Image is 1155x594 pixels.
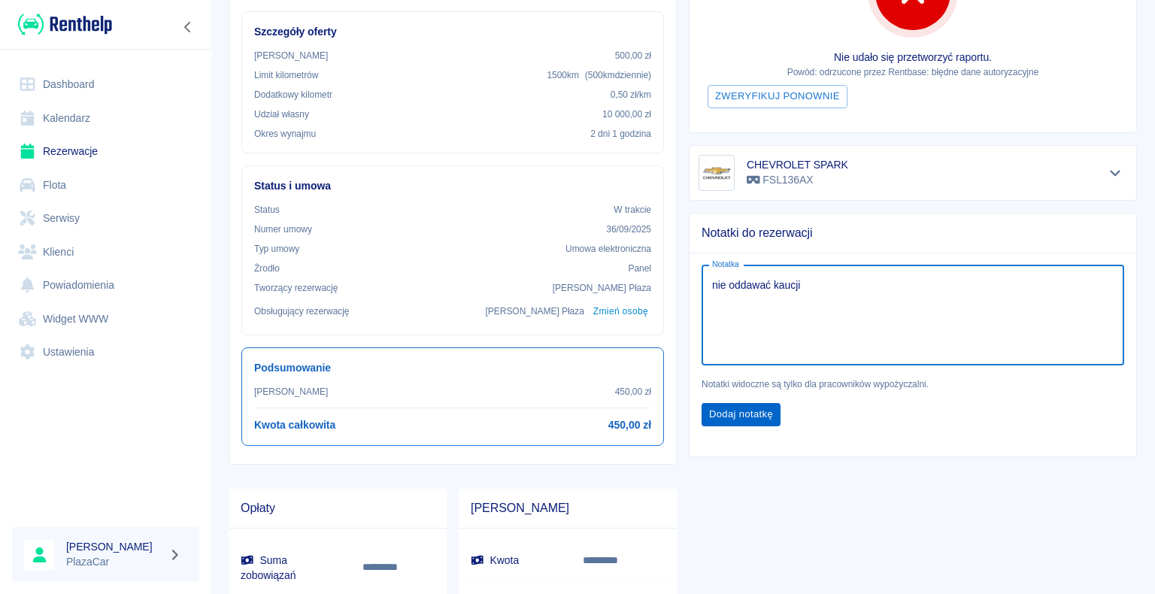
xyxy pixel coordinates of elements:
button: Zweryfikuj ponownie [708,85,847,108]
h6: CHEVROLET SPARK [747,157,848,172]
p: Tworzący rezerwację [254,281,338,295]
button: Dodaj notatkę [702,403,781,426]
h6: Szczegóły oferty [254,24,651,40]
p: 500,00 zł [615,49,651,62]
a: Renthelp logo [12,12,112,37]
a: Powiadomienia [12,268,199,302]
p: Panel [629,262,652,275]
p: Numer umowy [254,223,312,236]
p: 1500 km [547,68,651,82]
p: [PERSON_NAME] Płaza [486,305,584,318]
p: Notatki widoczne są tylko dla pracowników wypożyczalni. [702,377,1124,391]
p: Żrodło [254,262,280,275]
p: Okres wynajmu [254,127,316,141]
p: 2 dni 1 godzina [590,127,651,141]
p: Powód: odrzucone przez Rentbase: błędne dane autoryzacyjne [702,65,1124,79]
p: Typ umowy [254,242,299,256]
p: Status [254,203,280,217]
p: Dodatkowy kilometr [254,88,332,102]
span: ( 500 km dziennie ) [585,70,651,80]
a: Klienci [12,235,199,269]
h6: [PERSON_NAME] [66,539,162,554]
a: Widget WWW [12,302,199,336]
h6: Podsumowanie [254,360,651,376]
p: [PERSON_NAME] [254,385,328,399]
a: Dashboard [12,68,199,102]
p: [PERSON_NAME] [254,49,328,62]
p: 450,00 zł [615,385,651,399]
p: [PERSON_NAME] Płaza [553,281,651,295]
label: Notatka [712,259,739,270]
p: Nie udało się przetworzyć raportu. [702,50,1124,65]
img: Image [702,158,732,188]
p: 0,50 zł /km [611,88,651,102]
h6: 450,00 zł [608,417,651,433]
p: Obsługujący rezerwację [254,305,350,318]
p: Udział własny [254,108,309,121]
span: [PERSON_NAME] [471,501,665,516]
button: Pokaż szczegóły [1103,162,1128,183]
span: Notatki do rezerwacji [702,226,1124,241]
button: Zmień osobę [590,301,651,323]
p: 10 000,00 zł [602,108,651,121]
p: PlazaCar [66,554,162,570]
button: Zwiń nawigację [177,17,199,37]
a: Serwisy [12,202,199,235]
h6: Kwota [471,553,559,568]
p: Umowa elektroniczna [565,242,651,256]
a: Flota [12,168,199,202]
p: W trakcie [614,203,651,217]
h6: Suma zobowiązań [241,553,338,583]
textarea: nie oddawać kaucji [712,277,1114,353]
a: Rezerwacje [12,135,199,168]
a: Ustawienia [12,335,199,369]
a: Kalendarz [12,102,199,135]
img: Renthelp logo [18,12,112,37]
h6: Status i umowa [254,178,651,194]
p: 36/09/2025 [606,223,651,236]
p: Limit kilometrów [254,68,318,82]
span: Opłaty [241,501,435,516]
p: FSL136AX [747,172,848,188]
h6: Kwota całkowita [254,417,335,433]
